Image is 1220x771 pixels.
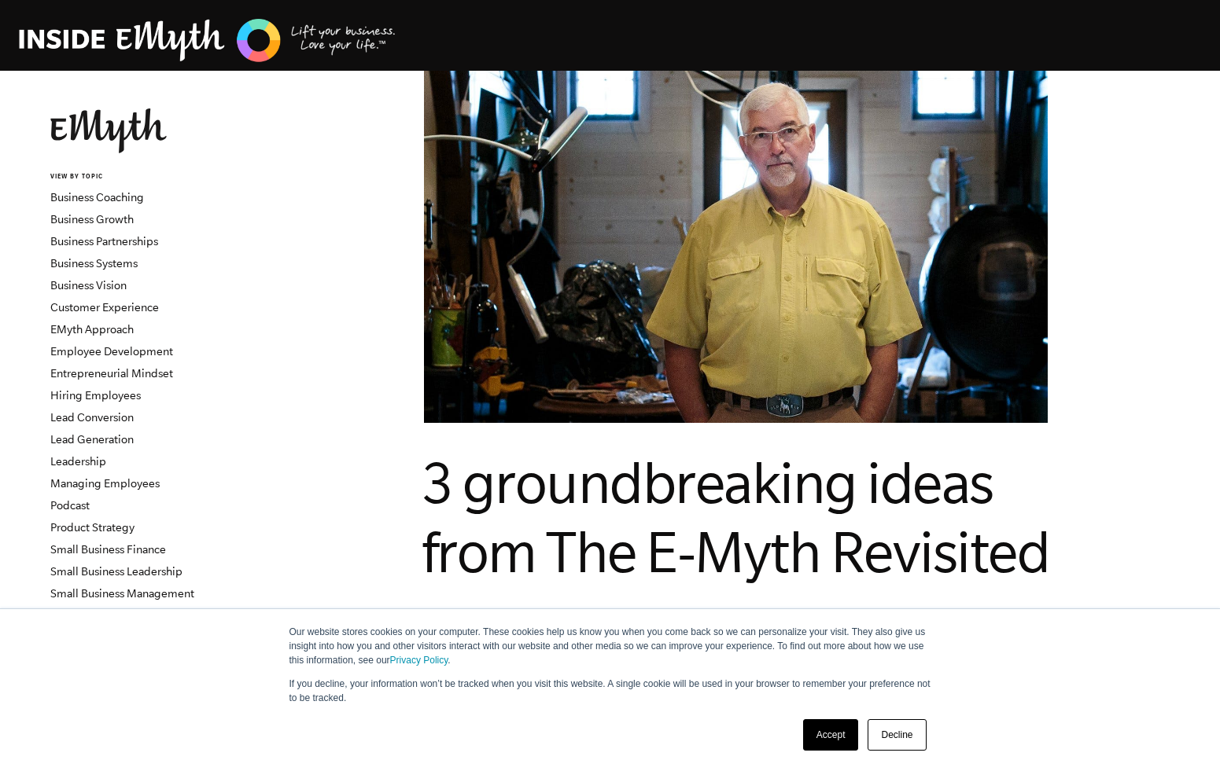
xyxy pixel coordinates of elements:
a: Podcast [50,499,90,512]
a: Leadership [50,455,106,468]
a: Entrepreneurial Mindset [50,367,173,380]
a: Lead Conversion [50,411,134,424]
img: EMyth Business Coaching [19,17,396,64]
a: Small Business Management [50,587,194,600]
a: Employee Development [50,345,173,358]
a: Small Business Finance [50,543,166,556]
a: Small Business Leadership [50,565,182,578]
a: Business Coaching [50,191,144,204]
a: Business Systems [50,257,138,270]
span: 3 groundbreaking ideas from The E-Myth Revisited [422,450,1050,584]
a: Lead Generation [50,433,134,446]
a: Managing Employees [50,477,160,490]
a: Customer Experience [50,301,159,314]
a: Product Strategy [50,521,135,534]
a: Accept [803,719,859,751]
a: Business Growth [50,213,134,226]
a: Business Partnerships [50,235,158,248]
a: Privacy Policy [390,655,448,666]
a: EMyth Approach [50,323,134,336]
p: Our website stores cookies on your computer. These cookies help us know you when you come back so... [289,625,931,667]
img: EMyth [50,108,167,153]
h6: VIEW BY TOPIC [50,172,240,182]
a: Business Vision [50,279,127,292]
p: If you decline, your information won’t be tracked when you visit this website. A single cookie wi... [289,677,931,705]
a: Hiring Employees [50,389,141,402]
a: Decline [868,719,926,751]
